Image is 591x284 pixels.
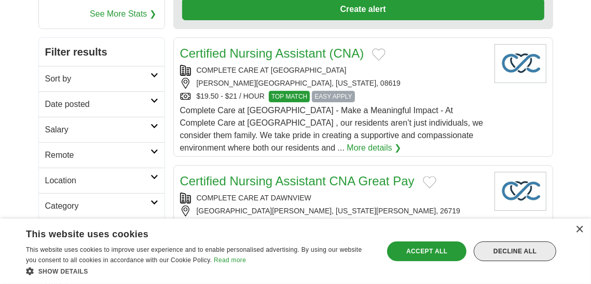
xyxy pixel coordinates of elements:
a: Sort by [39,66,164,91]
a: Date posted [39,91,164,117]
div: COMPLETE CARE AT DAWNVIEW [180,193,486,204]
a: Salary [39,117,164,142]
div: Close [575,226,583,234]
div: This website uses cookies [26,225,347,240]
h2: Filter results [39,38,164,66]
a: Certified Nursing Assistant CNA Great Pay [180,174,415,188]
img: Company logo [494,44,546,83]
div: Show details [26,266,373,276]
span: EASY APPLY [312,91,354,102]
span: Complete Care at [GEOGRAPHIC_DATA] - Make a Meaningful Impact - At Complete Care at [GEOGRAPHIC_D... [180,106,484,152]
a: Category [39,193,164,219]
a: See More Stats ❯ [90,8,156,20]
div: [PERSON_NAME][GEOGRAPHIC_DATA], [US_STATE], 08619 [180,78,486,89]
a: Location [39,168,164,193]
span: Show details [38,268,88,275]
button: Add to favorite jobs [423,176,436,188]
span: TOP MATCH [269,91,310,102]
span: This website uses cookies to improve user experience and to enable personalised advertising. By u... [26,246,362,264]
h2: Category [45,200,150,212]
div: $19.50 - $21 / HOUR [180,91,486,102]
div: [GEOGRAPHIC_DATA][PERSON_NAME], [US_STATE][PERSON_NAME], 26719 [180,206,486,217]
a: More details ❯ [347,142,401,154]
button: Add to favorite jobs [372,48,386,61]
div: Accept all [387,241,466,261]
div: COMPLETE CARE AT [GEOGRAPHIC_DATA] [180,65,486,76]
h2: Location [45,174,150,187]
a: Remote [39,142,164,168]
h2: Sort by [45,73,150,85]
h2: Remote [45,149,150,161]
h2: Date posted [45,98,150,111]
h2: Salary [45,124,150,136]
a: Read more, opens a new window [214,256,246,264]
a: Certified Nursing Assistant (CNA) [180,46,364,60]
div: Decline all [474,241,556,261]
img: Company logo [494,172,546,211]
